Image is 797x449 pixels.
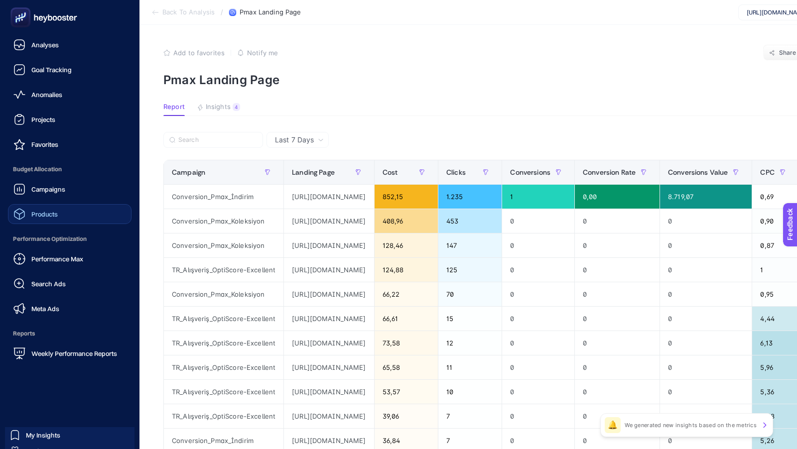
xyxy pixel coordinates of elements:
span: Report [163,103,185,111]
a: Weekly Performance Reports [8,343,132,363]
div: Conversion_Pmax_Koleksiyon [164,209,283,233]
div: 0 [575,233,660,257]
div: [URL][DOMAIN_NAME] [284,258,374,282]
span: Search Ads [31,280,66,288]
span: Budget Allocation [8,159,132,179]
div: [URL][DOMAIN_NAME] [284,307,374,331]
span: Products [31,210,58,218]
div: 0 [660,282,752,306]
div: [URL][DOMAIN_NAME] [284,355,374,379]
div: 66,22 [375,282,438,306]
div: 0 [575,380,660,404]
div: 0 [502,233,574,257]
div: 0 [660,209,752,233]
div: 0 [502,380,574,404]
div: [URL][DOMAIN_NAME] [284,185,374,209]
span: Conversions [510,168,550,176]
a: My Insights [5,427,134,443]
span: Last 7 Days [275,135,314,145]
div: [URL][DOMAIN_NAME] [284,282,374,306]
div: 11 [438,355,502,379]
span: Add to favorites [173,49,225,57]
div: 128,46 [375,233,438,257]
div: 70 [438,282,502,306]
div: 0 [502,282,574,306]
div: 73,58 [375,331,438,355]
div: 0 [660,355,752,379]
span: CPC [760,168,774,176]
div: 0 [502,331,574,355]
div: 53,57 [375,380,438,404]
div: [URL][DOMAIN_NAME] [284,209,374,233]
div: TR_Alışveriş_OptiScore-Excellent [164,404,283,428]
div: 65,58 [375,355,438,379]
a: Goal Tracking [8,60,132,80]
span: Back To Analysis [162,8,215,16]
span: Conversions Value [668,168,728,176]
div: 0 [502,258,574,282]
button: Notify me [237,49,278,57]
span: Goal Tracking [31,66,72,74]
div: 408,96 [375,209,438,233]
a: Anomalies [8,85,132,105]
div: 8.719,07 [660,185,752,209]
span: My Insights [26,431,60,439]
div: Conversion_Pmax_İndirim [164,185,283,209]
div: 852,15 [375,185,438,209]
div: 0 [660,380,752,404]
div: [URL][DOMAIN_NAME] [284,380,374,404]
span: Share [779,49,797,57]
div: 12 [438,331,502,355]
div: 0 [660,404,752,428]
span: Performance Max [31,255,83,263]
a: Meta Ads [8,299,132,319]
span: Notify me [247,49,278,57]
div: 124,88 [375,258,438,282]
span: Analyses [31,41,59,49]
div: 0 [575,355,660,379]
div: 0 [660,258,752,282]
span: Landing Page [292,168,335,176]
span: Conversion Rate [583,168,636,176]
a: Projects [8,110,132,129]
div: 0 [660,233,752,257]
span: Favorites [31,140,58,148]
div: [URL][DOMAIN_NAME] [284,233,374,257]
span: Projects [31,115,55,123]
div: 453 [438,209,502,233]
a: Performance Max [8,249,132,269]
input: Search [178,136,257,144]
span: Meta Ads [31,305,59,313]
div: 0 [575,258,660,282]
div: 15 [438,307,502,331]
p: We generated new insights based on the metrics [625,421,757,429]
div: 0 [502,355,574,379]
div: 0 [575,331,660,355]
a: Analyses [8,35,132,55]
span: Performance Optimization [8,229,132,249]
div: 10 [438,380,502,404]
div: 1 [502,185,574,209]
div: 39,06 [375,404,438,428]
div: [URL][DOMAIN_NAME] [284,331,374,355]
span: Campaigns [31,185,65,193]
div: 0 [660,331,752,355]
span: Anomalies [31,91,62,99]
div: 66,61 [375,307,438,331]
div: 7 [438,404,502,428]
div: 0 [575,282,660,306]
div: 0 [575,404,660,428]
div: 0 [575,307,660,331]
span: Cost [383,168,398,176]
span: Weekly Performance Reports [31,349,117,357]
div: 0 [660,307,752,331]
div: 1.235 [438,185,502,209]
div: 0 [502,307,574,331]
div: 0 [502,404,574,428]
span: / [221,8,223,16]
span: Feedback [6,3,38,11]
div: TR_Alışveriş_OptiScore-Excellent [164,331,283,355]
a: Search Ads [8,274,132,294]
div: 147 [438,233,502,257]
div: [URL][DOMAIN_NAME] [284,404,374,428]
